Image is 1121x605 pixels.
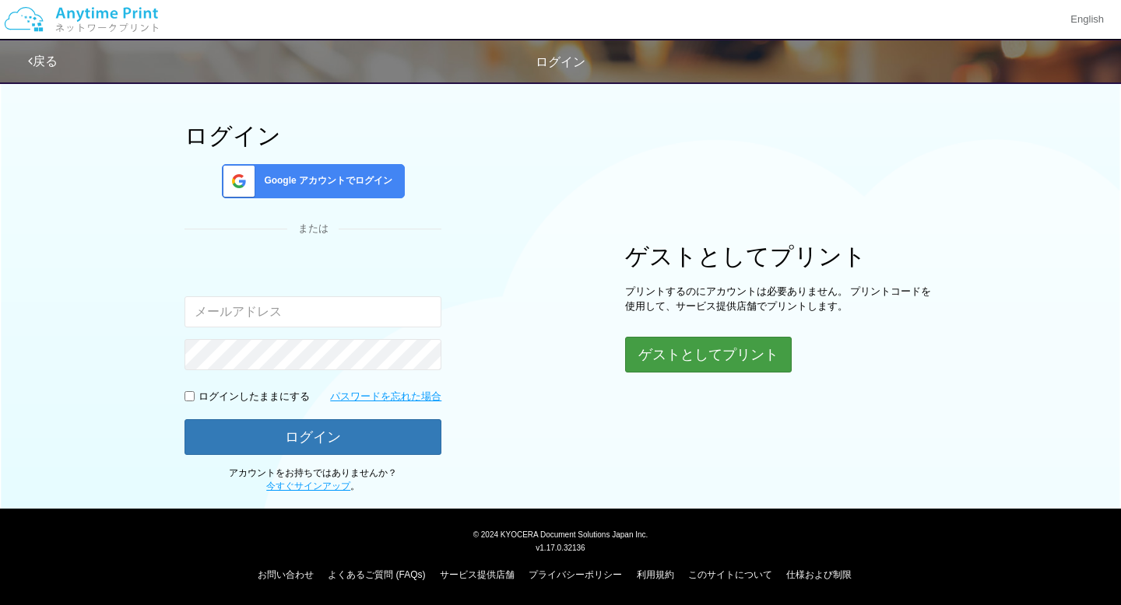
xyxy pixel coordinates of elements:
[330,390,441,404] a: パスワードを忘れた場合
[473,529,648,539] span: © 2024 KYOCERA Document Solutions Japan Inc.
[258,569,314,580] a: お問い合わせ
[258,174,392,187] span: Google アカウントでログイン
[536,543,585,552] span: v1.17.0.32136
[199,390,310,404] p: ログインしたままにする
[625,285,937,313] p: プリントするのにアカウントは必要ありません。 プリントコードを使用して、サービス提供店舗でプリントします。
[536,55,585,68] span: ログイン
[184,123,441,149] h1: ログイン
[184,419,441,455] button: ログイン
[625,337,792,372] button: ゲストとしてプリント
[266,481,360,491] span: 。
[625,243,937,269] h1: ゲストとしてプリント
[184,467,441,493] p: アカウントをお持ちではありませんか？
[184,222,441,236] div: または
[440,569,515,580] a: サービス提供店舗
[328,569,425,580] a: よくあるご質問 (FAQs)
[688,569,772,580] a: このサイトについて
[184,296,441,327] input: メールアドレス
[786,569,852,580] a: 仕様および制限
[529,569,622,580] a: プライバシーポリシー
[266,481,350,491] a: 今すぐサインアップ
[637,569,674,580] a: 利用規約
[28,54,58,68] a: 戻る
